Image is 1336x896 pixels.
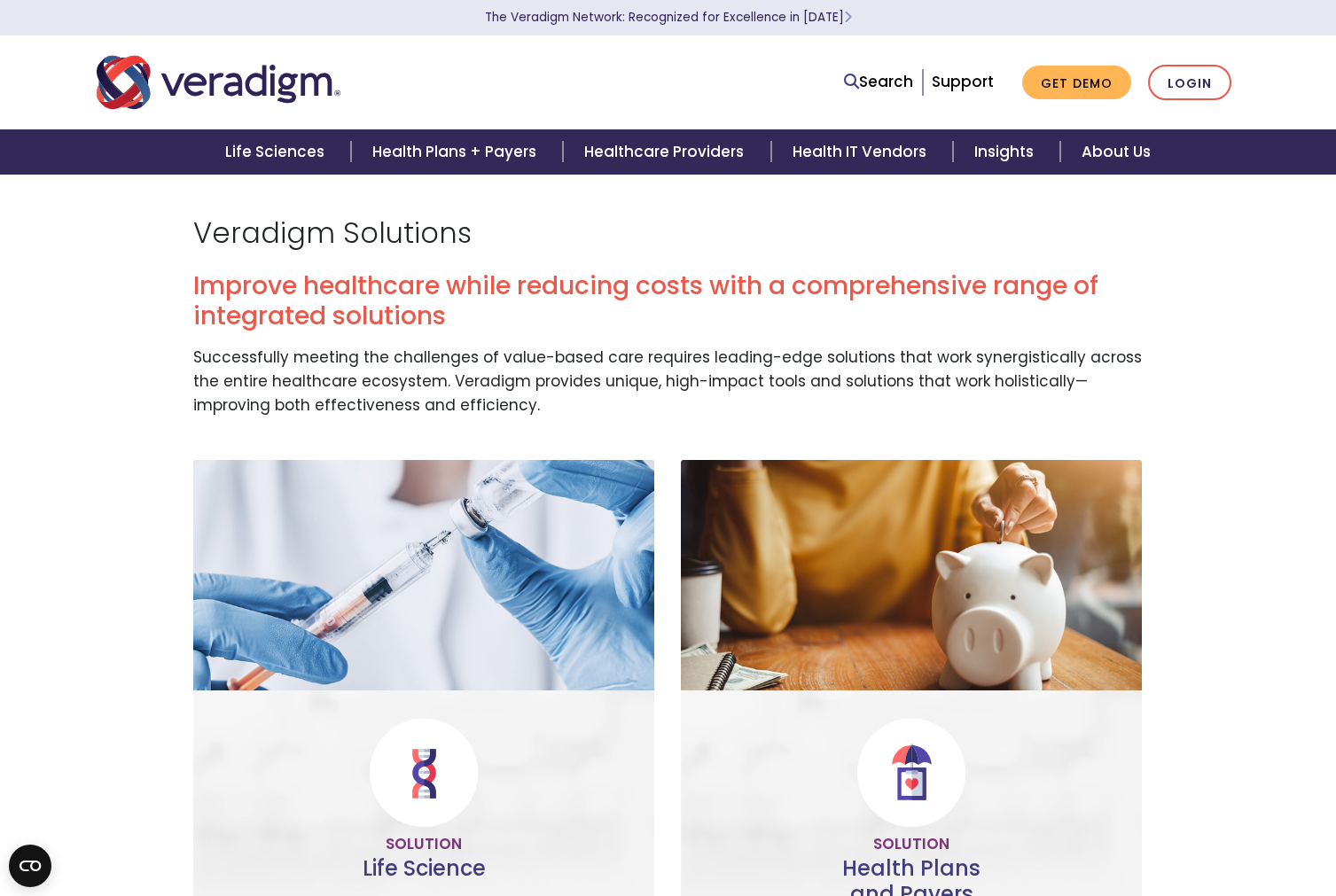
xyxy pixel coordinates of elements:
[193,271,1142,331] h2: Improve healthcare while reducing costs with a comprehensive range of integrated solutions
[193,216,1142,250] h1: Veradigm Solutions
[1022,66,1131,100] a: Get Demo
[204,129,351,175] a: Life Sciences
[351,129,563,175] a: Health Plans + Payers
[695,832,1128,856] p: Solution
[193,346,1142,418] p: Successfully meeting the challenges of value-based care requires leading-edge solutions that work...
[953,129,1060,175] a: Insights
[844,70,913,94] a: Search
[1060,129,1172,175] a: About Us
[771,129,953,175] a: Health IT Vendors
[563,129,770,175] a: Healthcare Providers
[9,845,51,887] button: Open CMP widget
[207,832,640,856] p: Solution
[844,9,852,26] span: Learn More
[932,71,994,92] a: Support
[97,53,340,112] img: Veradigm logo
[1148,65,1231,101] a: Login
[485,9,852,26] a: The Veradigm Network: Recognized for Excellence in [DATE]Learn More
